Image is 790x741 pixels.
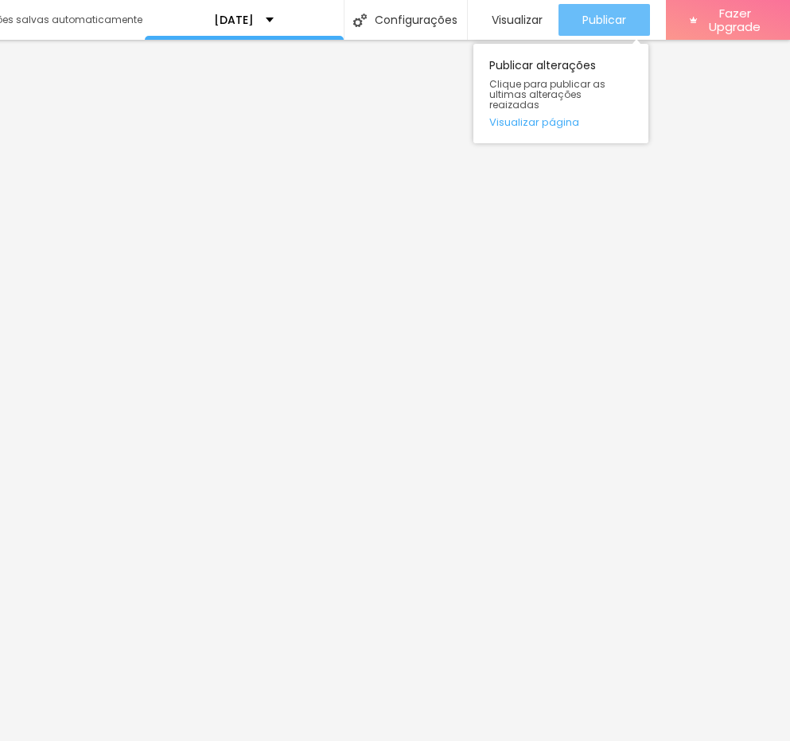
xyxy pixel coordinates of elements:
button: Visualizar [468,4,558,36]
a: Visualizar página [489,117,632,127]
img: Icone [353,14,367,27]
span: Fazer Upgrade [704,6,766,34]
span: Publicar [582,14,626,26]
button: Publicar [558,4,650,36]
div: Publicar alterações [473,44,648,143]
p: [DATE] [214,14,254,25]
span: Visualizar [492,14,543,26]
span: Clique para publicar as ultimas alterações reaizadas [489,79,632,111]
